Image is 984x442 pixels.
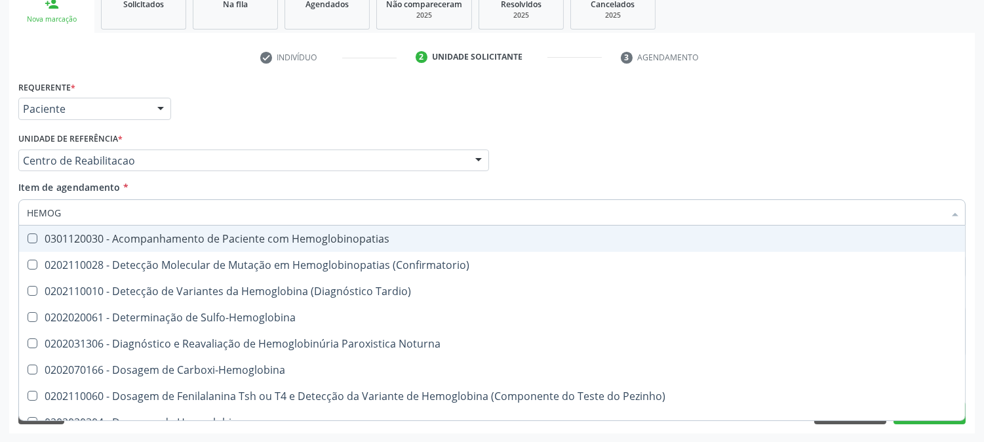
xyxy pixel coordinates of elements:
label: Unidade de referência [18,129,123,150]
div: Unidade solicitante [432,51,522,63]
div: 0202070166 - Dosagem de Carboxi-Hemoglobina [27,365,957,375]
div: 2025 [386,10,462,20]
label: Requerente [18,77,75,98]
div: 2 [416,51,427,63]
div: 0202031306 - Diagnóstico e Reavaliação de Hemoglobinúria Paroxistica Noturna [27,338,957,349]
div: 0202110060 - Dosagem de Fenilalanina Tsh ou T4 e Detecção da Variante de Hemoglobina (Componente ... [27,391,957,401]
div: Nova marcação [18,14,85,24]
span: Centro de Reabilitacao [23,154,462,167]
div: 0301120030 - Acompanhamento de Paciente com Hemoglobinopatias [27,233,957,244]
span: Paciente [23,102,144,115]
input: Buscar por procedimentos [27,199,944,226]
div: 2025 [488,10,554,20]
div: 0202020304 - Dosagem de Hemoglobina [27,417,957,428]
div: 0202020061 - Determinação de Sulfo-Hemoglobina [27,312,957,323]
span: Item de agendamento [18,181,121,193]
div: 0202110028 - Detecção Molecular de Mutação em Hemoglobinopatias (Confirmatorio) [27,260,957,270]
div: 0202110010 - Detecção de Variantes da Hemoglobina (Diagnóstico Tardio) [27,286,957,296]
div: 2025 [580,10,646,20]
